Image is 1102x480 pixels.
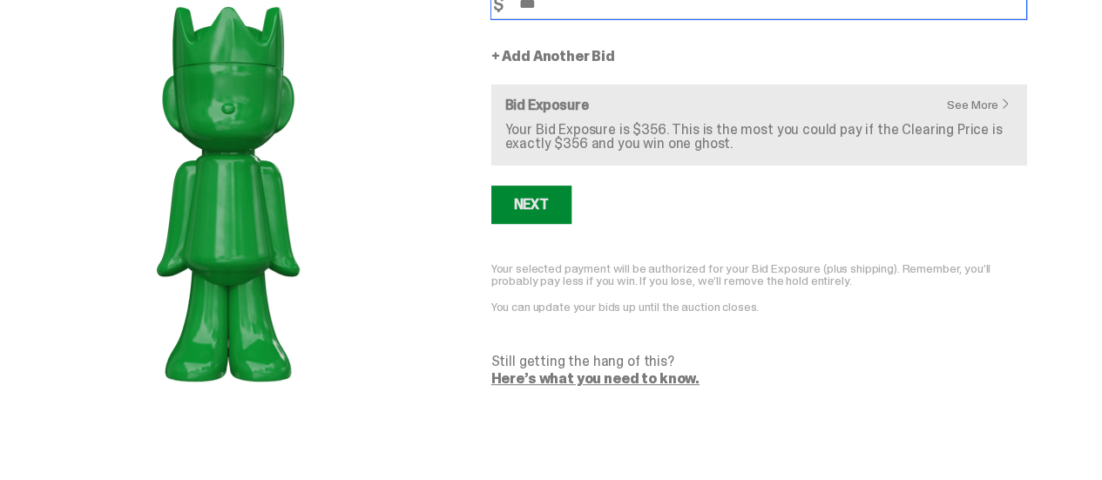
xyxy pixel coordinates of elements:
div: Next [514,198,549,212]
h6: Bid Exposure [505,98,1012,112]
p: You can update your bids up until the auction closes. [491,301,1026,313]
p: Your Bid Exposure is $356. This is the most you could pay if the Clearing Price is exactly $356 a... [505,123,1012,151]
a: Here’s what you need to know. [491,369,700,388]
a: + Add Another Bid [491,50,615,64]
p: Your selected payment will be authorized for your Bid Exposure (plus shipping). Remember, you’ll ... [491,262,1026,287]
p: Still getting the hang of this? [491,355,1026,368]
a: See More [947,98,1019,111]
button: Next [491,186,571,224]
